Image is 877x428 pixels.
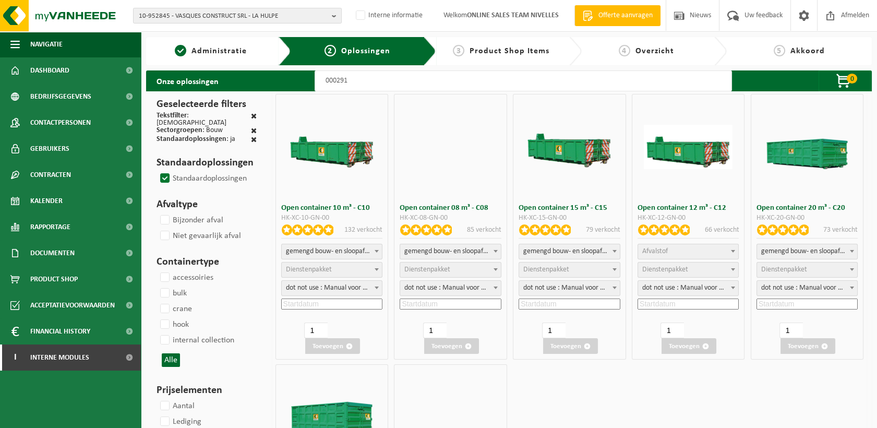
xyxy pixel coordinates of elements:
h3: Containertype [157,254,257,270]
span: dot not use : Manual voor MyVanheede [281,280,382,296]
div: : Bouw [157,127,223,136]
span: Dashboard [30,57,69,84]
p: 79 verkocht [586,224,620,235]
span: 0 [847,74,857,84]
div: : ja [157,136,235,145]
label: Bijzonder afval [158,212,223,228]
input: Startdatum [281,299,382,310]
button: Toevoegen [662,338,716,354]
span: Contactpersonen [30,110,91,136]
span: Gebruikers [30,136,69,162]
h3: Open container 20 m³ - C20 [756,204,858,212]
button: Alle [162,353,180,367]
a: 2Oplossingen [299,45,415,57]
span: 1 [175,45,186,56]
h3: Afvaltype [157,197,257,212]
span: gemengd bouw- en sloopafval (inert en niet inert) [400,244,500,259]
input: 1 [304,323,328,338]
span: Contracten [30,162,71,188]
span: Product Shop [30,266,78,292]
span: gemengd bouw- en sloopafval (inert en niet inert) [282,244,382,259]
div: HK-XC-15-GN-00 [519,215,620,222]
span: Dienstenpakket [404,266,450,274]
label: Standaardoplossingen [158,171,247,186]
button: Toevoegen [780,338,835,354]
span: I [10,344,20,371]
h3: Open container 10 m³ - C10 [281,204,382,212]
span: Bedrijfsgegevens [30,84,91,110]
span: Afvalstof [642,247,668,255]
input: Zoeken [315,70,732,91]
span: Acceptatievoorwaarden [30,292,115,318]
button: Toevoegen [305,338,360,354]
label: crane [158,301,192,317]
a: 4Overzicht [587,45,706,57]
strong: ONLINE SALES TEAM NIVELLES [467,11,559,19]
h3: Open container 08 m³ - C08 [400,204,501,212]
input: Startdatum [519,299,620,310]
span: Interne modules [30,344,89,371]
span: Financial History [30,318,90,344]
div: HK-XC-08-GN-00 [400,215,501,222]
a: 3Product Shop Items [441,45,560,57]
span: 10-952845 - VASQUES CONSTRUCT SRL - LA HULPE [139,8,328,24]
a: Offerte aanvragen [574,5,660,26]
span: Standaardoplossingen [157,135,226,143]
img: HK-XC-10-GN-00 [287,125,376,169]
img: HK-XC-15-GN-00 [525,125,614,169]
span: Dienstenpakket [523,266,569,274]
span: Overzicht [635,47,674,55]
span: dot not use : Manual voor MyVanheede [756,280,858,296]
span: Oplossingen [341,47,390,55]
h3: Prijselementen [157,383,257,398]
label: bulk [158,286,187,301]
span: Tekstfilter [157,112,187,120]
label: Niet gevaarlijk afval [158,228,241,244]
input: 1 [423,323,447,338]
span: 5 [774,45,785,56]
button: Toevoegen [424,338,479,354]
label: accessoiries [158,270,213,286]
div: : [DEMOGRAPHIC_DATA] [157,112,251,127]
button: 0 [819,70,871,91]
span: 3 [453,45,464,56]
a: 1Administratie [151,45,270,57]
h3: Open container 15 m³ - C15 [519,204,620,212]
span: Offerte aanvragen [596,10,655,21]
span: dot not use : Manual voor MyVanheede [638,280,739,296]
div: HK-XC-10-GN-00 [281,215,382,222]
span: Rapportage [30,214,70,240]
span: Dienstenpakket [642,266,688,274]
div: HK-XC-20-GN-00 [756,215,858,222]
img: HK-XC-12-GN-00 [644,125,732,169]
span: gemengd bouw- en sloopafval (inert en niet inert) [519,244,620,259]
span: gemengd bouw- en sloopafval (inert en niet inert) [281,244,382,259]
span: Akkoord [790,47,825,55]
span: dot not use : Manual voor MyVanheede [757,281,857,295]
span: Product Shop Items [470,47,549,55]
span: Sectorgroepen [157,126,202,134]
button: Toevoegen [543,338,598,354]
button: 10-952845 - VASQUES CONSTRUCT SRL - LA HULPE [133,8,342,23]
span: gemengd bouw- en sloopafval (inert en niet inert) [519,244,619,259]
input: Startdatum [756,299,858,310]
input: Startdatum [638,299,739,310]
span: dot not use : Manual voor MyVanheede [519,281,619,295]
p: 73 verkocht [823,224,858,235]
span: gemengd bouw- en sloopafval (inert en niet inert) [756,244,858,259]
span: dot not use : Manual voor MyVanheede [282,281,382,295]
input: 1 [660,323,684,338]
input: 1 [542,323,566,338]
input: 1 [779,323,803,338]
a: 5Akkoord [732,45,867,57]
img: HK-XC-20-GN-00 [763,125,851,169]
label: Interne informatie [354,8,423,23]
h3: Geselecteerde filters [157,97,257,112]
label: internal collection [158,332,234,348]
span: Dienstenpakket [761,266,807,274]
span: gemengd bouw- en sloopafval (inert en niet inert) [757,244,857,259]
span: Administratie [191,47,247,55]
span: dot not use : Manual voor MyVanheede [638,281,738,295]
span: dot not use : Manual voor MyVanheede [400,280,501,296]
label: hook [158,317,189,332]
